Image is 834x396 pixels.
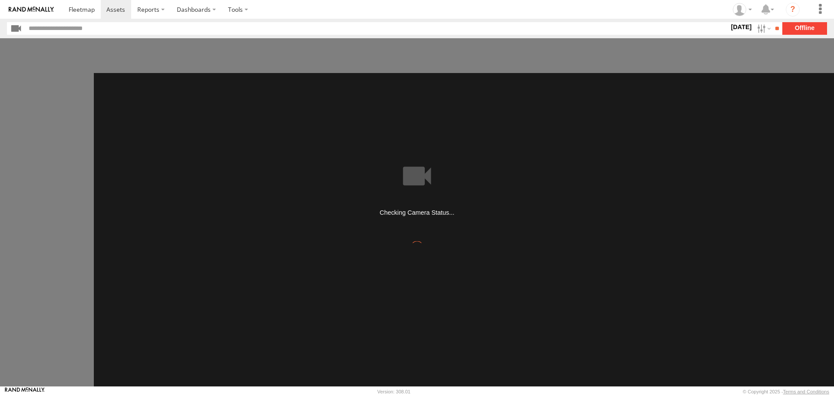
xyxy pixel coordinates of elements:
[743,389,829,394] div: © Copyright 2025 -
[754,22,772,35] label: Search Filter Options
[730,3,755,16] div: Randy Yohe
[9,7,54,13] img: rand-logo.svg
[729,22,753,32] label: [DATE]
[377,389,410,394] div: Version: 308.01
[783,389,829,394] a: Terms and Conditions
[5,387,45,396] a: Visit our Website
[786,3,800,17] i: ?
